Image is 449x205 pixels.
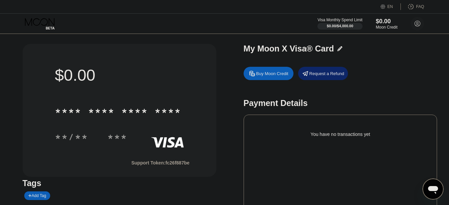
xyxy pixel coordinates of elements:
div: Support Token:fc26f887be [131,160,189,165]
div: You have no transactions yet [249,125,432,144]
div: $0.00 [376,18,397,25]
div: $0.00Moon Credit [376,18,397,30]
div: Moon Credit [376,25,397,30]
div: EN [388,4,393,9]
div: Visa Monthly Spend Limit$0.00/$4,000.00 [317,18,362,30]
div: Tags [23,178,216,188]
div: Support Token: fc26f887be [131,160,189,165]
div: $0.00 [55,66,184,84]
div: Buy Moon Credit [256,71,288,76]
div: $0.00 / $4,000.00 [327,24,353,28]
div: Request a Refund [309,71,344,76]
div: Buy Moon Credit [244,67,293,80]
div: Request a Refund [298,67,348,80]
div: FAQ [416,4,424,9]
div: Visa Monthly Spend Limit [317,18,362,22]
iframe: Button to launch messaging window [422,178,444,200]
div: Payment Details [244,98,437,108]
div: Add Tag [24,191,50,200]
div: EN [381,3,401,10]
div: Add Tag [28,193,46,198]
div: My Moon X Visa® Card [244,44,334,53]
div: FAQ [401,3,424,10]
